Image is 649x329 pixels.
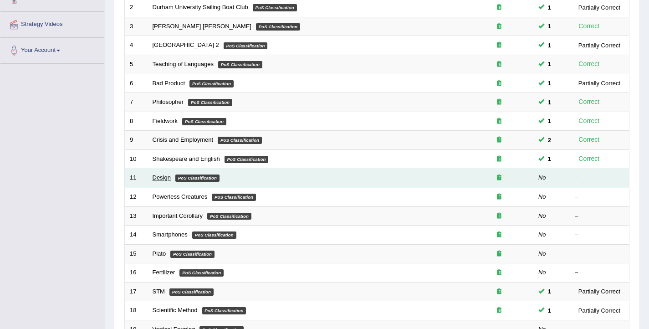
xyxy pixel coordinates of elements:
em: No [538,231,546,238]
div: Correct [575,116,603,126]
em: PoS Classification [169,288,214,296]
div: Exam occurring question [470,60,528,69]
td: 12 [125,187,148,206]
div: Partially Correct [575,3,624,12]
a: Shakespeare and English [153,155,220,162]
em: PoS Classification [218,137,262,144]
em: PoS Classification [253,4,297,11]
span: You can still take this question [544,59,555,69]
td: 9 [125,131,148,150]
span: You can still take this question [544,287,555,296]
td: 13 [125,206,148,226]
a: Your Account [0,38,104,61]
em: No [538,269,546,276]
div: – [575,193,624,201]
a: Crisis and Employment [153,136,214,143]
div: Partially Correct [575,41,624,50]
td: 10 [125,149,148,169]
div: Correct [575,59,603,69]
div: Exam occurring question [470,22,528,31]
div: Exam occurring question [470,306,528,315]
td: 14 [125,226,148,245]
span: You can still take this question [544,154,555,164]
em: No [538,174,546,181]
div: Correct [575,134,603,145]
div: Exam occurring question [470,98,528,107]
em: PoS Classification [170,251,215,258]
div: Exam occurring question [470,79,528,88]
a: Important Corollary [153,212,203,219]
a: [GEOGRAPHIC_DATA] 2 [153,41,219,48]
span: You can still take this question [544,306,555,315]
div: – [575,174,624,182]
em: PoS Classification [192,231,236,239]
em: PoS Classification [212,194,256,201]
em: PoS Classification [175,175,220,182]
div: Exam occurring question [470,250,528,258]
div: Exam occurring question [470,41,528,50]
div: – [575,250,624,258]
div: Exam occurring question [470,3,528,12]
div: Exam occurring question [470,193,528,201]
span: You can still take this question [544,135,555,145]
span: You can still take this question [544,116,555,126]
div: Exam occurring question [470,136,528,144]
div: Partially Correct [575,306,624,315]
a: Strategy Videos [0,12,104,35]
a: Scientific Method [153,307,198,314]
a: Plato [153,250,166,257]
div: Correct [575,154,603,164]
a: Teaching of Languages [153,61,214,67]
a: Powerless Creatures [153,193,208,200]
div: Exam occurring question [470,231,528,239]
div: Exam occurring question [470,268,528,277]
a: Design [153,174,171,181]
a: STM [153,288,165,295]
div: Partially Correct [575,287,624,296]
div: Correct [575,21,603,31]
div: Exam occurring question [470,288,528,296]
span: You can still take this question [544,98,555,107]
a: Fertilizer [153,269,175,276]
em: PoS Classification [179,269,224,277]
em: PoS Classification [207,213,251,220]
div: Exam occurring question [470,212,528,221]
a: Philosopher [153,98,184,105]
div: – [575,212,624,221]
td: 17 [125,282,148,301]
a: Durham University Sailing Boat Club [153,4,248,10]
a: Smartphones [153,231,188,238]
td: 18 [125,301,148,320]
em: No [538,193,546,200]
em: PoS Classification [224,42,268,50]
span: You can still take this question [544,3,555,12]
a: [PERSON_NAME] [PERSON_NAME] [153,23,251,30]
td: 7 [125,93,148,112]
div: Partially Correct [575,78,624,88]
em: PoS Classification [256,23,300,31]
a: Bad Product [153,80,185,87]
td: 8 [125,112,148,131]
div: Correct [575,97,603,107]
em: PoS Classification [218,61,262,68]
span: You can still take this question [544,41,555,50]
td: 11 [125,169,148,188]
td: 16 [125,263,148,283]
td: 3 [125,17,148,36]
td: 4 [125,36,148,55]
div: Exam occurring question [470,174,528,182]
div: – [575,231,624,239]
a: Fieldwork [153,118,178,124]
div: – [575,268,624,277]
em: No [538,250,546,257]
td: 6 [125,74,148,93]
em: PoS Classification [202,307,246,314]
span: You can still take this question [544,78,555,88]
td: 15 [125,244,148,263]
div: Exam occurring question [470,117,528,126]
span: You can still take this question [544,21,555,31]
em: PoS Classification [188,99,232,106]
em: PoS Classification [225,156,269,163]
em: No [538,212,546,219]
div: Exam occurring question [470,155,528,164]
